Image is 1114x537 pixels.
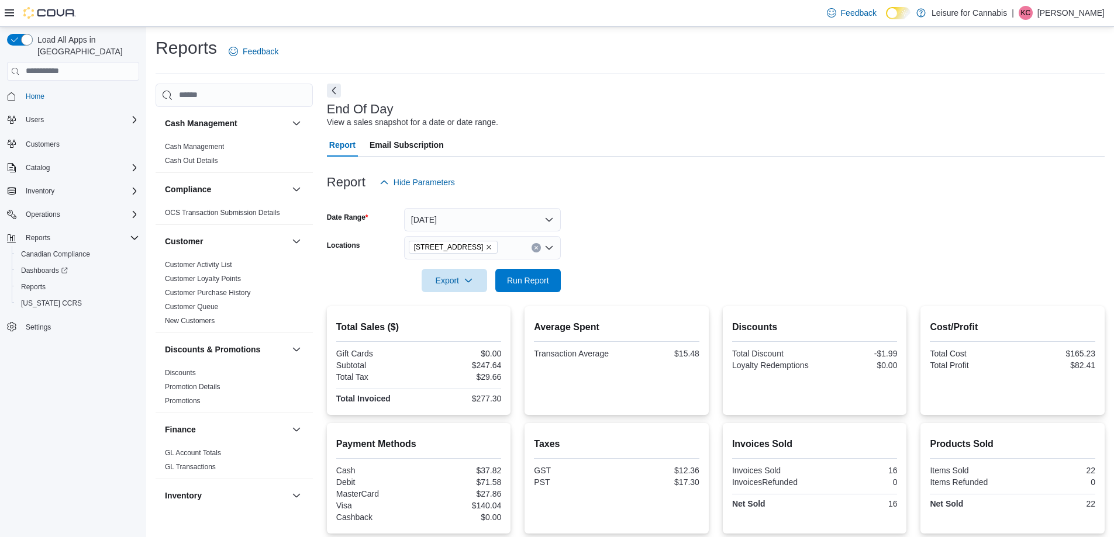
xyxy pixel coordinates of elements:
a: OCS Transaction Submission Details [165,209,280,217]
div: $0.00 [817,361,897,370]
a: Feedback [822,1,881,25]
div: $15.48 [619,349,699,358]
a: Home [21,89,49,103]
strong: Net Sold [930,499,963,508]
div: $277.30 [421,394,501,403]
span: Promotion Details [165,382,220,392]
span: New Customers [165,316,215,325]
span: Run Report [507,275,549,286]
h2: Taxes [534,437,699,451]
p: | [1012,6,1014,20]
span: Customers [26,140,60,149]
span: [STREET_ADDRESS] [414,241,484,253]
a: Reports [16,280,50,294]
div: $0.00 [421,512,501,522]
nav: Complex example [7,83,139,366]
span: Settings [26,323,51,332]
div: 22 [1015,466,1095,475]
button: Compliance [289,182,303,196]
button: Customer [165,235,287,247]
span: Report [329,133,356,157]
div: $165.23 [1015,349,1095,358]
div: Compliance [156,206,313,224]
span: Feedback [243,46,278,57]
div: Total Tax [336,372,416,382]
span: Load All Apps in [GEOGRAPHIC_DATA] [33,34,139,57]
button: Inventory [289,489,303,503]
span: Hide Parameters [394,176,455,188]
div: Visa [336,501,416,510]
div: Cash Management [156,140,313,172]
span: OCS Transaction Submission Details [165,208,280,217]
div: 22 [1015,499,1095,508]
label: Locations [327,241,360,250]
h3: End Of Day [327,102,394,116]
span: Reports [26,233,50,242]
div: View a sales snapshot for a date or date range. [327,116,498,129]
span: Discounts [165,368,196,377]
div: Debit [336,477,416,487]
div: 0 [817,477,897,487]
span: Users [26,115,44,124]
div: Cashback [336,512,416,522]
button: Home [2,88,144,105]
h3: Customer [165,235,203,247]
a: Discounts [165,369,196,377]
span: Dashboards [21,266,68,275]
div: $71.58 [421,477,501,487]
a: Cash Out Details [165,157,218,165]
a: Promotion Details [165,383,220,391]
a: Promotions [165,397,201,405]
h3: Compliance [165,183,211,195]
h2: Average Spent [534,320,699,334]
a: Customer Queue [165,303,218,311]
span: Customer Purchase History [165,288,251,297]
div: Kyna Crumley [1019,6,1033,20]
span: Cash Out Details [165,156,218,165]
button: Discounts & Promotions [165,344,287,355]
div: $29.66 [421,372,501,382]
button: Catalog [2,160,144,176]
span: Canadian Compliance [21,250,90,259]
button: [DATE] [404,208,561,231]
div: $0.00 [421,349,501,358]
button: Clear input [532,243,541,252]
div: GST [534,466,614,475]
h2: Payment Methods [336,437,502,451]
a: New Customers [165,317,215,325]
a: Customer Loyalty Points [165,275,241,283]
span: Inventory [26,186,54,196]
div: MasterCard [336,489,416,498]
div: 16 [817,499,897,508]
button: Inventory [21,184,59,198]
div: $37.82 [421,466,501,475]
span: Email Subscription [370,133,444,157]
span: Operations [26,210,60,219]
div: Items Refunded [930,477,1010,487]
h3: Cash Management [165,117,237,129]
div: $27.86 [421,489,501,498]
a: Dashboards [12,262,144,279]
button: Compliance [165,183,287,195]
button: Reports [12,279,144,295]
span: Customers [21,136,139,151]
div: Finance [156,446,313,479]
p: [PERSON_NAME] [1037,6,1105,20]
div: Cash [336,466,416,475]
span: GL Transactions [165,462,216,472]
div: Discounts & Promotions [156,366,313,413]
div: Transaction Average [534,349,614,358]
div: Invoices Sold [732,466,812,475]
span: Operations [21,207,139,221]
h2: Invoices Sold [732,437,898,451]
div: Items Sold [930,466,1010,475]
span: Dashboards [16,264,139,278]
button: Cash Management [289,116,303,130]
span: [US_STATE] CCRS [21,299,82,308]
h2: Discounts [732,320,898,334]
span: Customer Loyalty Points [165,274,241,283]
div: Total Profit [930,361,1010,370]
a: GL Account Totals [165,449,221,457]
strong: Total Invoiced [336,394,391,403]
